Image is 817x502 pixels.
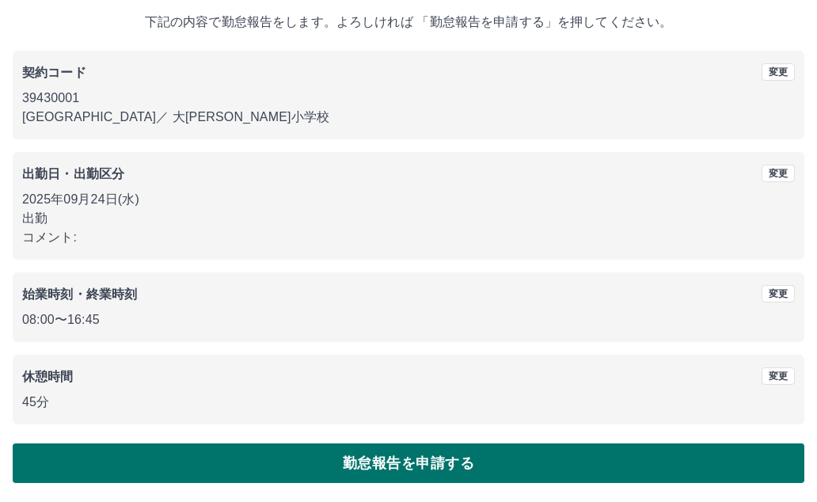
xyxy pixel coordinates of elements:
[22,370,74,383] b: 休憩時間
[762,63,795,81] button: 変更
[762,285,795,302] button: 変更
[13,443,804,483] button: 勤怠報告を申請する
[22,66,86,79] b: 契約コード
[762,165,795,182] button: 変更
[22,310,795,329] p: 08:00 〜 16:45
[22,108,795,127] p: [GEOGRAPHIC_DATA] ／ 大[PERSON_NAME]小学校
[22,287,137,301] b: 始業時刻・終業時刻
[22,167,124,181] b: 出勤日・出勤区分
[22,190,795,209] p: 2025年09月24日(水)
[22,89,795,108] p: 39430001
[22,393,795,412] p: 45分
[22,209,795,228] p: 出勤
[13,13,804,32] p: 下記の内容で勤怠報告をします。よろしければ 「勤怠報告を申請する」を押してください。
[22,228,795,247] p: コメント:
[762,367,795,385] button: 変更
